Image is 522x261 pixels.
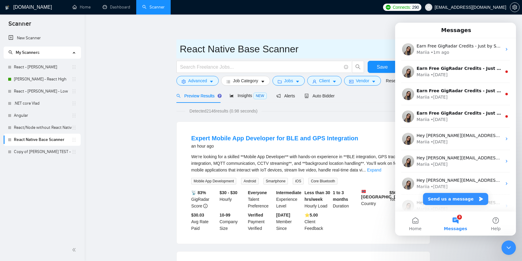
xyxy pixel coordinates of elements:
span: user [312,79,317,84]
button: Save [368,61,397,73]
span: ... [362,168,366,172]
span: Advanced [188,77,207,84]
span: search [8,50,13,54]
span: Save [377,63,388,71]
iframe: Intercom live chat [501,240,516,255]
li: React Native Base Scanner [4,134,81,146]
span: user [427,5,431,9]
span: iOS [293,178,304,184]
span: holder [72,113,76,118]
span: info-circle [203,204,208,208]
span: holder [72,65,76,70]
span: Scanner [4,19,36,32]
b: 1 to 3 months [333,190,348,202]
b: Verified [248,213,263,217]
a: React - [PERSON_NAME] - Low [14,85,72,97]
span: setting [182,79,186,84]
div: Experience Level [275,189,303,209]
li: React - Ihor - FS [4,61,81,73]
span: caret-down [261,79,265,84]
span: search [352,64,364,70]
span: NEW [253,93,267,99]
span: search [176,94,181,98]
button: setting [510,2,520,12]
button: search [352,61,364,73]
span: My Scanners [8,50,40,55]
b: 10-99 [220,213,230,217]
span: Vendor [356,77,369,84]
li: Copy of Ihor TEST - FS - React High [4,146,81,158]
li: Ihor - FS - React High [4,73,81,85]
span: area-chart [230,93,234,98]
div: Hourly Load [303,189,332,209]
li: React/Node without React Native Base Scanner [4,122,81,134]
span: Job Category [233,77,258,84]
b: ⭐️ 5.00 [304,213,318,217]
input: Search Freelance Jobs... [180,63,341,71]
a: searchScanner [142,5,165,10]
span: setting [510,5,519,10]
span: Client [319,77,330,84]
span: holder [72,89,76,94]
b: [GEOGRAPHIC_DATA] [361,189,407,199]
span: holder [72,149,76,154]
li: Angular [4,109,81,122]
span: double-left [72,247,78,253]
div: Hourly [218,189,247,209]
b: $30.03 [191,213,204,217]
a: Angular [14,109,72,122]
span: My Scanners [16,50,40,55]
div: Talent Preference [247,189,275,209]
span: holder [72,101,76,106]
span: Smartphone [263,178,288,184]
span: folder [278,79,282,84]
span: idcard [349,79,353,84]
b: $ 56.1k [389,190,402,195]
a: setting [510,5,520,10]
span: Auto Bidder [304,93,334,98]
span: Mobile App Development [191,178,236,184]
div: Country [360,189,388,209]
div: GigRadar Score [190,189,218,209]
span: caret-down [332,79,337,84]
span: robot [304,94,309,98]
button: folderJobscaret-down [272,76,305,86]
a: React - [PERSON_NAME] [14,61,72,73]
span: holder [72,137,76,142]
a: New Scanner [8,32,76,44]
b: [DATE] [276,213,290,217]
div: Company Size [218,212,247,232]
a: Expert Mobile App Developer for BLE and GPS Integration [191,135,358,142]
a: [PERSON_NAME] - React High [14,73,72,85]
div: Client Feedback [303,212,332,232]
a: React Native Base Scanner [14,134,72,146]
b: Everyone [248,190,267,195]
a: Reset All [386,77,402,84]
span: Preview Results [176,93,220,98]
div: Tooltip anchor [217,93,222,99]
img: upwork-logo.png [386,5,391,10]
span: Insights [230,93,266,98]
span: Detected 2146 results (0.98 seconds) [185,108,262,114]
a: Copy of [PERSON_NAME] TEST - FS - React High [14,146,72,158]
button: idcardVendorcaret-down [344,76,381,86]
